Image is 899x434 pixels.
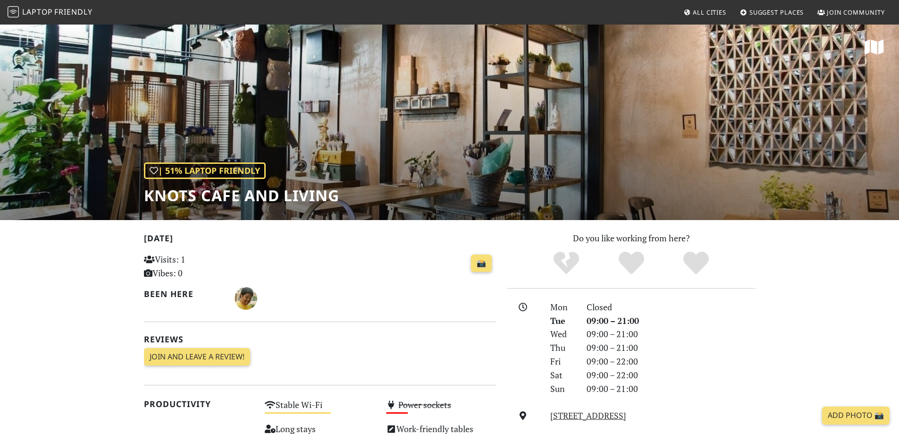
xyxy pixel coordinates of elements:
[545,341,580,355] div: Thu
[507,231,756,245] p: Do you like working from here?
[144,334,496,344] h2: Reviews
[144,348,250,366] a: Join and leave a review!
[144,399,254,409] h2: Productivity
[534,250,599,276] div: No
[545,314,580,328] div: Tue
[144,187,339,204] h1: Knots Cafe and Living
[581,382,761,396] div: 09:00 – 21:00
[680,4,730,21] a: All Cities
[599,250,664,276] div: Yes
[471,255,492,272] a: 📸
[736,4,808,21] a: Suggest Places
[581,327,761,341] div: 09:00 – 21:00
[235,287,257,310] img: 1958-ivan.jpg
[581,368,761,382] div: 09:00 – 22:00
[581,341,761,355] div: 09:00 – 21:00
[545,355,580,368] div: Fri
[822,407,890,425] a: Add Photo 📸
[693,8,726,17] span: All Cities
[664,250,729,276] div: Definitely!
[8,6,19,17] img: LaptopFriendly
[581,314,761,328] div: 09:00 – 21:00
[54,7,92,17] span: Friendly
[545,368,580,382] div: Sat
[545,327,580,341] div: Wed
[259,397,380,421] div: Stable Wi-Fi
[144,233,496,247] h2: [DATE]
[144,253,254,280] p: Visits: 1 Vibes: 0
[398,399,451,410] s: Power sockets
[749,8,804,17] span: Suggest Places
[144,162,266,179] div: | 51% Laptop Friendly
[545,300,580,314] div: Mon
[8,4,92,21] a: LaptopFriendly LaptopFriendly
[545,382,580,396] div: Sun
[550,410,626,421] a: [STREET_ADDRESS]
[144,289,224,299] h2: Been here
[22,7,53,17] span: Laptop
[814,4,889,21] a: Join Community
[581,300,761,314] div: Closed
[827,8,885,17] span: Join Community
[581,355,761,368] div: 09:00 – 22:00
[235,292,257,303] span: Ivan Tan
